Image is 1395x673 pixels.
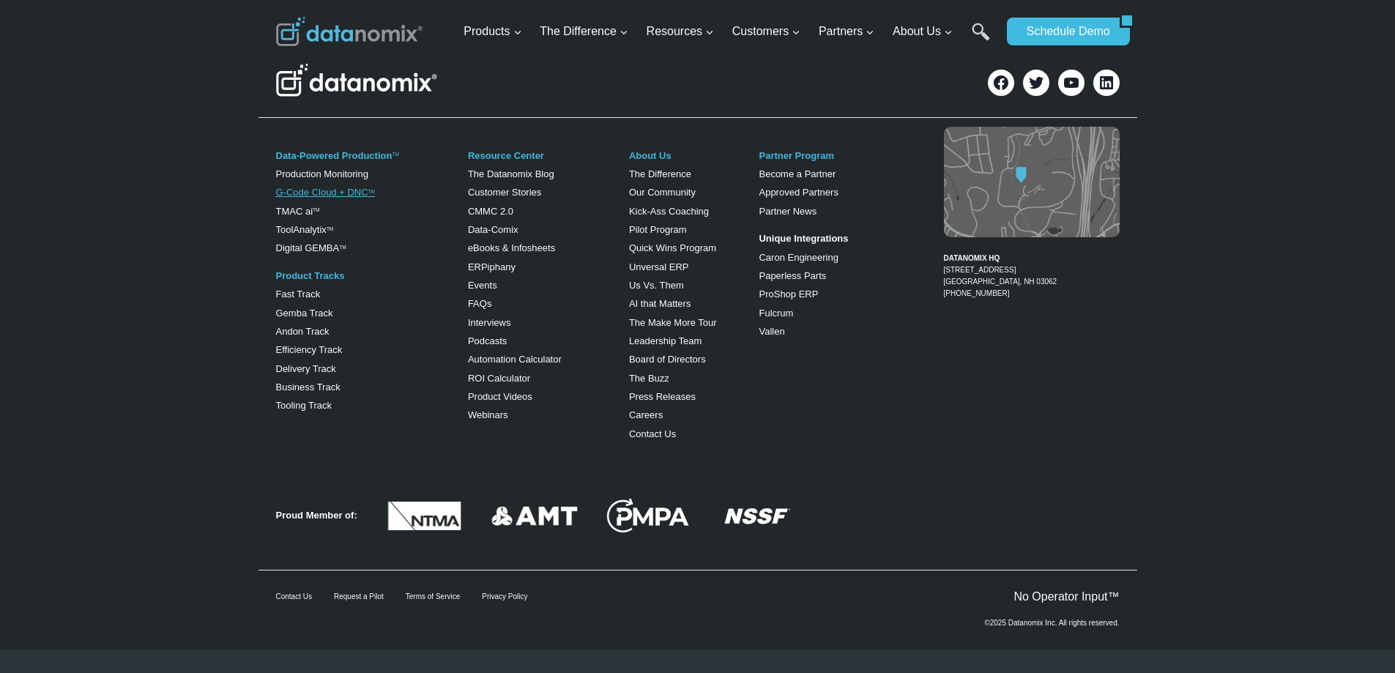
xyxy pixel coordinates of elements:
nav: Primary Navigation [458,8,1000,56]
a: Schedule Demo [1007,18,1120,45]
a: Events [468,280,497,291]
a: Pilot Program [629,224,687,235]
a: No Operator Input™ [1013,590,1119,603]
span: Resources [647,22,714,41]
a: FAQs [468,298,492,309]
span: Customers [732,22,800,41]
a: Production Monitoring [276,168,368,179]
strong: Proud Member of: [276,510,357,521]
a: Data-Comix [468,224,518,235]
a: Partner Program [759,150,834,161]
a: Delivery Track [276,363,336,374]
a: Quick Wins Program [629,242,716,253]
a: ERPiphany [468,261,516,272]
a: Unversal ERP [629,261,689,272]
a: Kick-Ass Coaching [629,206,709,217]
a: ToolAnalytix [276,224,327,235]
a: Data-Powered Production [276,150,393,161]
a: Webinars [468,409,508,420]
a: TM [327,226,333,231]
a: Automation Calculator [468,354,562,365]
span: Partners [819,22,874,41]
img: Datanomix Logo [276,64,437,96]
figcaption: [PHONE_NUMBER] [944,241,1120,300]
a: The Make More Tour [629,317,717,328]
a: G-Code Cloud + DNCTM [276,187,375,198]
a: Careers [629,409,663,420]
a: Andon Track [276,326,330,337]
a: The Difference [629,168,691,179]
span: About Us [893,22,953,41]
a: Become a Partner [759,168,836,179]
sup: TM [313,207,319,212]
a: Search [972,23,990,56]
a: Vallen [759,326,784,337]
strong: Unique Integrations [759,233,848,244]
a: The Datanomix Blog [468,168,554,179]
a: CMMC 2.0 [468,206,513,217]
a: Request a Pilot [334,592,384,601]
a: Efficiency Track [276,344,343,355]
a: Product Tracks [276,270,345,281]
a: Partner News [759,206,816,217]
a: Privacy Policy [482,592,527,601]
a: Digital GEMBATM [276,242,346,253]
a: The Buzz [629,373,669,384]
a: About Us [629,150,672,161]
iframe: Popup CTA [7,373,234,666]
a: TMAC aiTM [276,206,320,217]
a: Our Community [629,187,696,198]
a: Fast Track [276,289,321,300]
img: Datanomix map image [944,127,1120,237]
a: Terms of Service [406,592,460,601]
a: Leadership Team [629,335,702,346]
a: Customer Stories [468,187,541,198]
a: Tooling Track [276,400,332,411]
a: AI that Matters [629,298,691,309]
a: Resource Center [468,150,544,161]
sup: TM [368,189,375,194]
a: [STREET_ADDRESS][GEOGRAPHIC_DATA], NH 03062 [944,266,1057,286]
a: Contact Us [276,592,312,601]
a: TM [392,152,398,157]
p: ©2025 Datanomix Inc. All rights reserved. [984,620,1119,627]
img: Datanomix [276,17,423,46]
a: Fulcrum [759,308,793,319]
sup: TM [339,245,346,250]
a: ProShop ERP [759,289,818,300]
a: Us Vs. Them [629,280,684,291]
a: Paperless Parts [759,270,826,281]
strong: DATANOMIX HQ [944,254,1000,262]
a: Gemba Track [276,308,333,319]
a: Press Releases [629,391,696,402]
a: Contact Us [629,428,676,439]
a: Business Track [276,382,341,393]
a: Caron Engineering [759,252,838,263]
a: Approved Partners [759,187,838,198]
a: ROI Calculator [468,373,530,384]
a: Board of Directors [629,354,706,365]
a: eBooks & Infosheets [468,242,555,253]
a: Podcasts [468,335,507,346]
a: Interviews [468,317,511,328]
span: The Difference [540,22,628,41]
a: Product Videos [468,391,532,402]
span: Products [464,22,521,41]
